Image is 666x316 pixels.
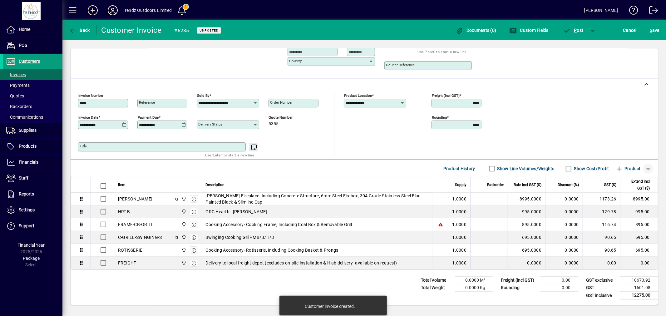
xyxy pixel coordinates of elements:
a: POS [3,38,62,53]
button: Back [67,25,91,36]
span: Documents (0) [456,28,496,33]
span: Product History [443,164,475,174]
span: New Plymouth [180,259,187,266]
mat-label: Invoice number [78,93,103,98]
a: Suppliers [3,123,62,138]
td: 0.0000 [545,244,583,257]
span: 1.0000 [452,247,467,253]
span: ost [563,28,584,33]
a: Logout [644,1,658,22]
td: 0.0000 [545,205,583,218]
span: Delivery to local freight depot (excludes on-site installation & Hiab delivery- available on requ... [206,260,397,266]
span: ave [650,25,659,35]
td: 895.00 [620,218,658,231]
td: Total Volume [418,277,455,284]
span: New Plymouth [180,221,187,228]
button: Product [612,163,644,174]
button: Documents (0) [454,25,498,36]
td: 0.0000 [545,218,583,231]
span: Invoices [6,72,26,77]
td: 0.00 [540,284,578,292]
label: Show Line Volumes/Weights [496,165,555,172]
mat-label: Order number [270,100,293,105]
td: 0.0000 [545,257,583,269]
span: Swinging Cooking Grill- MB/B/H/D [206,234,274,240]
span: Extend incl GST ($) [624,178,650,192]
span: Discount (%) [558,181,579,188]
a: Invoices [3,69,62,80]
button: Post [560,25,587,36]
span: Item [118,181,126,188]
td: 10673.92 [620,277,658,284]
mat-label: Country [289,59,302,63]
span: New Plymouth [180,234,187,241]
td: 695.00 [620,231,658,244]
button: Product History [441,163,478,174]
span: Customers [19,59,40,64]
td: 116.74 [583,218,620,231]
td: 0.00 [620,257,658,269]
td: 1173.26 [583,193,620,205]
td: 695.00 [620,244,658,257]
span: Financial Year [18,243,45,248]
span: Staff [19,175,28,180]
div: C-GRILL-SWINGING-S [118,234,162,240]
div: FRAME-CB-GRILL [118,221,154,228]
span: Financials [19,160,38,165]
td: 12275.00 [620,292,658,299]
span: Suppliers [19,128,37,133]
span: Cancel [623,25,637,35]
td: 0.0000 Kg [455,284,493,292]
a: Support [3,218,62,234]
mat-hint: Use 'Enter' to start a new line [205,151,254,159]
span: New Plymouth [180,195,187,202]
span: Package [23,256,40,261]
span: GST ($) [604,181,616,188]
td: 90.65 [583,244,620,257]
mat-label: Delivery status [198,122,222,126]
td: 1601.08 [620,284,658,292]
a: Communications [3,112,62,122]
mat-label: Title [80,144,87,148]
a: Financials [3,155,62,170]
span: GRC Hearth - [PERSON_NAME] [206,209,268,215]
span: Custom Fields [509,28,549,33]
span: S [650,28,652,33]
span: Cooking Accessory- Rotisserie, Including Cooking Basket & Prongs [206,247,338,253]
span: Description [206,181,225,188]
label: Show Cost/Profit [573,165,609,172]
span: New Plymouth [180,247,187,254]
div: 695.0000 [512,247,541,253]
span: Home [19,27,30,32]
div: ROTISSERIE [118,247,143,253]
td: GST inclusive [583,292,620,299]
a: Settings [3,202,62,218]
div: 995.0000 [512,209,541,215]
mat-label: Courier Reference [386,63,415,67]
span: Backorders [6,104,32,109]
mat-label: Reference [139,100,155,105]
span: [PERSON_NAME] Fireplace- Including Concrete Structure, 6mm Steel Firebox, 304 Grade Stainless Ste... [206,193,429,205]
mat-hint: Use 'Enter' to start a new line [418,48,467,55]
div: #5285 [175,26,189,36]
td: Total Weight [418,284,455,292]
span: Payments [6,83,30,88]
span: Quote number [269,116,306,120]
mat-label: Freight (incl GST) [432,93,460,98]
td: 8995.00 [620,193,658,205]
span: Rate incl GST ($) [514,181,541,188]
div: 8995.0000 [512,196,541,202]
mat-label: Invoice date [78,115,98,120]
a: Home [3,22,62,37]
button: Add [83,5,103,16]
span: Unposted [200,28,219,32]
a: Backorders [3,101,62,112]
app-page-header-button: Back [62,25,97,36]
span: 1.0000 [452,260,467,266]
td: 129.78 [583,205,620,218]
td: 0.0000 M³ [455,277,493,284]
a: Staff [3,170,62,186]
span: Support [19,223,34,228]
a: Quotes [3,91,62,101]
span: 5355 [269,121,279,126]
